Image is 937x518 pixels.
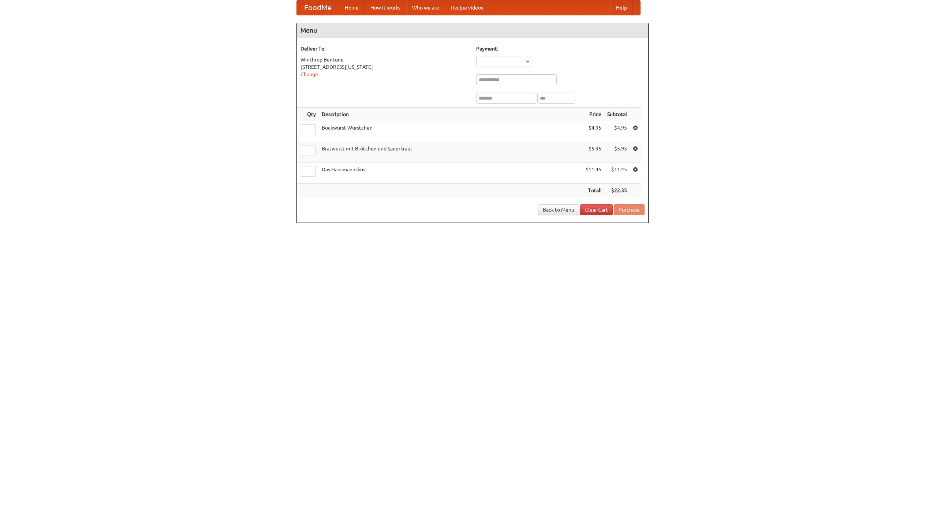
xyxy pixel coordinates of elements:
[339,0,365,15] a: Home
[300,63,469,71] div: [STREET_ADDRESS][US_STATE]
[300,45,469,52] h5: Deliver To:
[297,0,339,15] a: FoodMe
[604,108,630,121] th: Subtotal
[580,204,613,215] a: Clear Cart
[610,0,633,15] a: Help
[445,0,489,15] a: Recipe videos
[604,121,630,142] td: $4.95
[538,204,579,215] a: Back to Menu
[297,108,319,121] th: Qty
[604,163,630,184] td: $11.45
[583,121,604,142] td: $4.95
[583,184,604,197] th: Total:
[319,142,583,163] td: Bratwurst mit Brötchen und Sauerkraut
[583,142,604,163] td: $5.95
[319,163,583,184] td: Das Hausmannskost
[300,56,469,63] div: Winthrop Bentone
[300,71,318,77] a: Change
[583,108,604,121] th: Price
[583,163,604,184] td: $11.45
[604,142,630,163] td: $5.95
[604,184,630,197] th: $22.35
[614,204,645,215] button: Purchase
[319,121,583,142] td: Bockwurst Würstchen
[365,0,406,15] a: How it works
[406,0,445,15] a: Who we are
[297,23,648,38] h4: Menu
[319,108,583,121] th: Description
[476,45,645,52] h5: Payment:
